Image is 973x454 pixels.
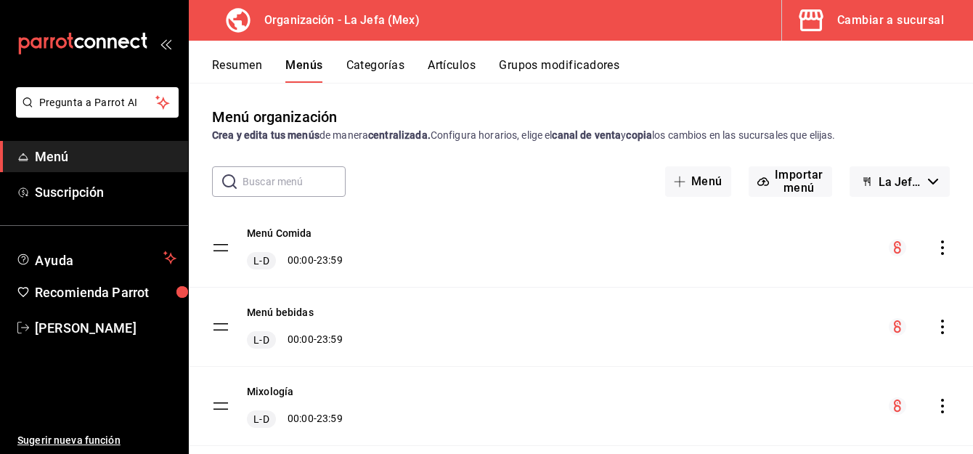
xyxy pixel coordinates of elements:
span: Ayuda [35,249,158,267]
input: Buscar menú [243,167,346,196]
button: Menús [285,58,322,83]
div: 00:00 - 23:59 [247,331,343,349]
span: L-D [251,333,272,347]
button: open_drawer_menu [160,38,171,49]
button: Importar menú [749,166,832,197]
span: Sugerir nueva función [17,433,176,448]
div: navigation tabs [212,58,973,83]
div: de manera Configura horarios, elige el y los cambios en las sucursales que elijas. [212,128,950,143]
strong: Crea y edita tus menús [212,129,319,141]
button: drag [212,397,229,415]
button: actions [935,399,950,413]
span: La Jefa - Borrador [879,175,922,189]
span: L-D [251,254,272,268]
h3: Organización - La Jefa (Mex) [253,12,420,29]
strong: centralizada. [368,129,431,141]
strong: canal de venta [552,129,621,141]
table: menu-maker-table [189,208,973,446]
button: Mixología [247,384,293,399]
div: Cambiar a sucursal [837,10,944,31]
div: Menú organización [212,106,337,128]
button: Categorías [346,58,405,83]
button: drag [212,318,229,336]
a: Pregunta a Parrot AI [10,105,179,121]
span: Recomienda Parrot [35,283,176,302]
button: drag [212,239,229,256]
span: L-D [251,412,272,426]
div: 00:00 - 23:59 [247,252,343,269]
button: Menú bebidas [247,305,314,320]
strong: copia [626,129,652,141]
button: Menú [665,166,731,197]
button: La Jefa - Borrador [850,166,950,197]
button: actions [935,240,950,255]
button: Grupos modificadores [499,58,619,83]
span: Menú [35,147,176,166]
button: Resumen [212,58,262,83]
span: [PERSON_NAME] [35,318,176,338]
span: Suscripción [35,182,176,202]
button: Pregunta a Parrot AI [16,87,179,118]
button: Artículos [428,58,476,83]
button: Menú Comida [247,226,312,240]
button: actions [935,320,950,334]
span: Pregunta a Parrot AI [39,95,156,110]
div: 00:00 - 23:59 [247,410,343,428]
